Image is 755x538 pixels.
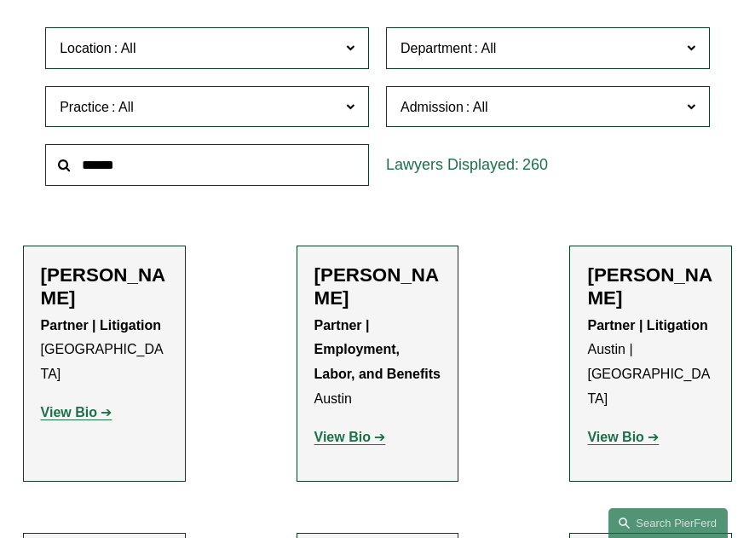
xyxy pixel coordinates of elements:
[60,41,112,55] span: Location
[314,430,371,444] strong: View Bio
[587,314,714,412] p: Austin | [GEOGRAPHIC_DATA]
[41,263,168,309] h2: [PERSON_NAME]
[314,314,441,412] p: Austin
[587,430,643,444] strong: View Bio
[41,405,97,419] strong: View Bio
[314,263,441,309] h2: [PERSON_NAME]
[608,508,728,538] a: Search this site
[41,314,168,387] p: [GEOGRAPHIC_DATA]
[314,318,441,382] strong: Partner | Employment, Labor, and Benefits
[587,430,659,444] a: View Bio
[587,263,714,309] h2: [PERSON_NAME]
[401,41,472,55] span: Department
[587,318,707,333] strong: Partner | Litigation
[41,405,112,419] a: View Bio
[60,100,109,114] span: Practice
[401,100,464,114] span: Admission
[522,156,548,173] span: 260
[41,318,161,333] strong: Partner | Litigation
[314,430,386,444] a: View Bio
